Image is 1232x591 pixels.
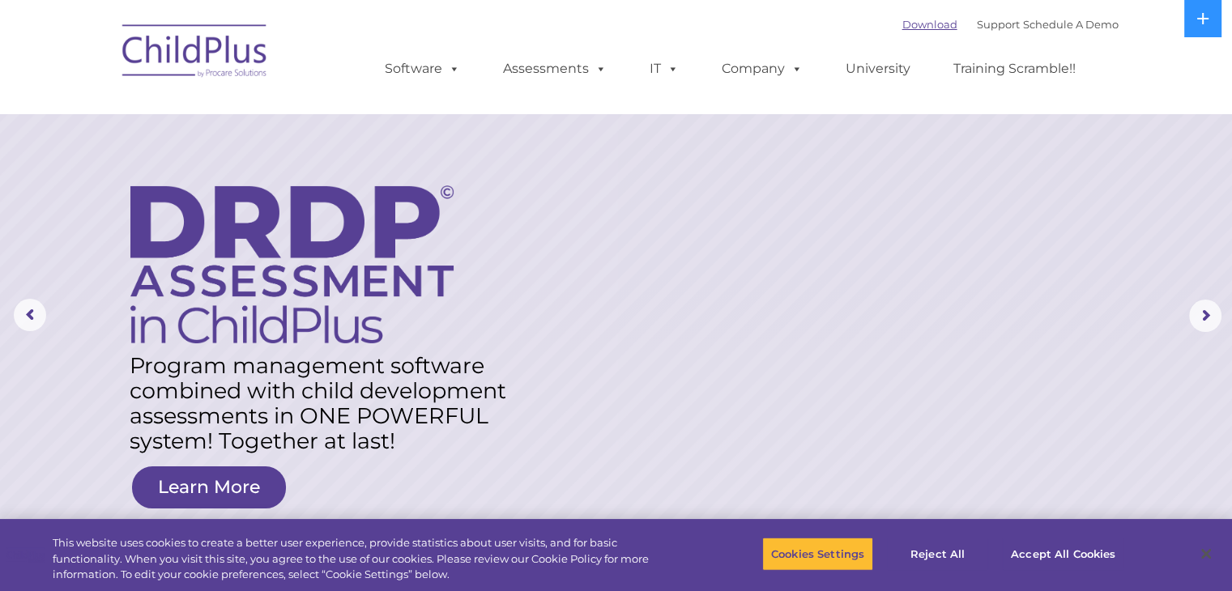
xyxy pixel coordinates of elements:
button: Close [1188,536,1224,572]
button: Cookies Settings [762,537,873,571]
font: | [902,18,1119,31]
a: Download [902,18,957,31]
a: Company [706,53,819,85]
a: University [829,53,927,85]
a: Software [369,53,476,85]
rs-layer: Program management software combined with child development assessments in ONE POWERFUL system! T... [130,353,524,453]
a: Schedule A Demo [1023,18,1119,31]
img: DRDP Assessment in ChildPlus [130,185,454,343]
span: Phone number [225,173,294,185]
a: Support [977,18,1020,31]
a: IT [633,53,695,85]
div: This website uses cookies to create a better user experience, provide statistics about user visit... [53,535,678,583]
a: Learn More [132,466,286,508]
a: Assessments [487,53,623,85]
button: Accept All Cookies [1002,537,1124,571]
a: Training Scramble!! [937,53,1092,85]
span: Last name [225,107,275,119]
img: ChildPlus by Procare Solutions [114,13,276,94]
button: Reject All [887,537,988,571]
